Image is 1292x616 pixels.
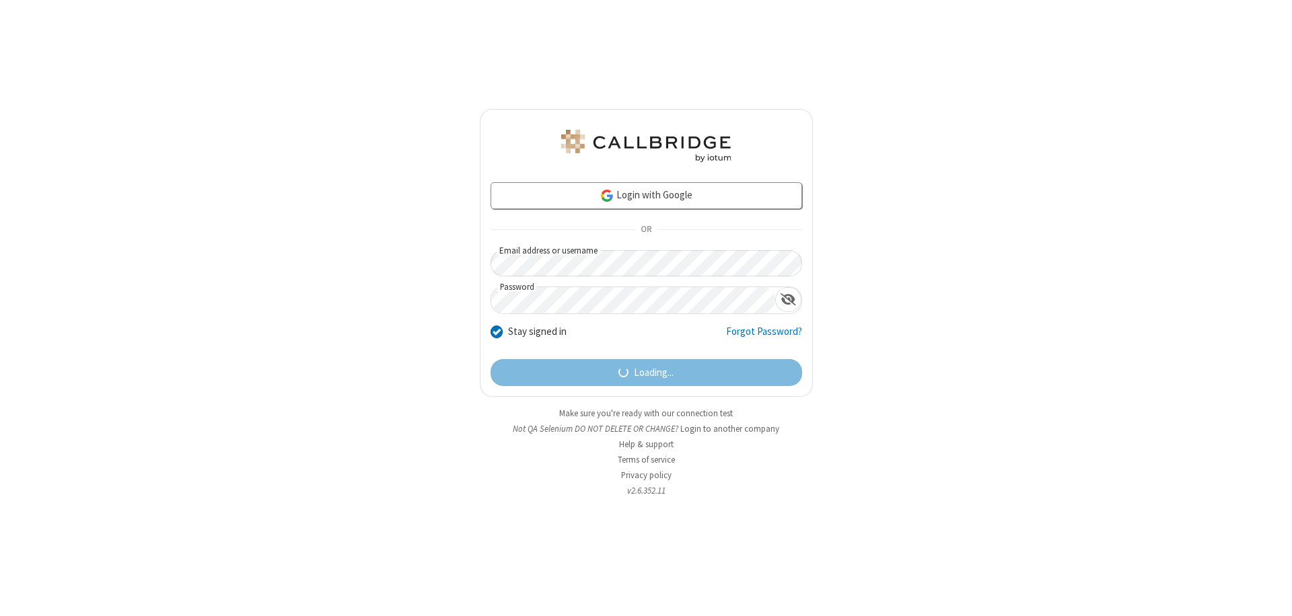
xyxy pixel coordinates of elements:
a: Help & support [619,438,674,450]
div: Show password [775,287,801,312]
li: v2.6.352.11 [480,484,813,497]
img: QA Selenium DO NOT DELETE OR CHANGE [559,130,733,162]
iframe: Chat [1258,581,1282,607]
a: Privacy policy [621,469,672,481]
label: Stay signed in [508,324,567,340]
button: Login to another company [680,422,779,435]
a: Login with Google [491,182,802,209]
span: OR [635,221,657,239]
a: Make sure you're ready with our connection test [559,408,733,419]
img: google-icon.png [600,188,614,203]
input: Email address or username [491,250,802,276]
input: Password [491,287,775,313]
a: Forgot Password? [726,324,802,350]
li: Not QA Selenium DO NOT DELETE OR CHANGE? [480,422,813,435]
button: Loading... [491,359,802,386]
a: Terms of service [618,454,675,465]
span: Loading... [634,365,674,381]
